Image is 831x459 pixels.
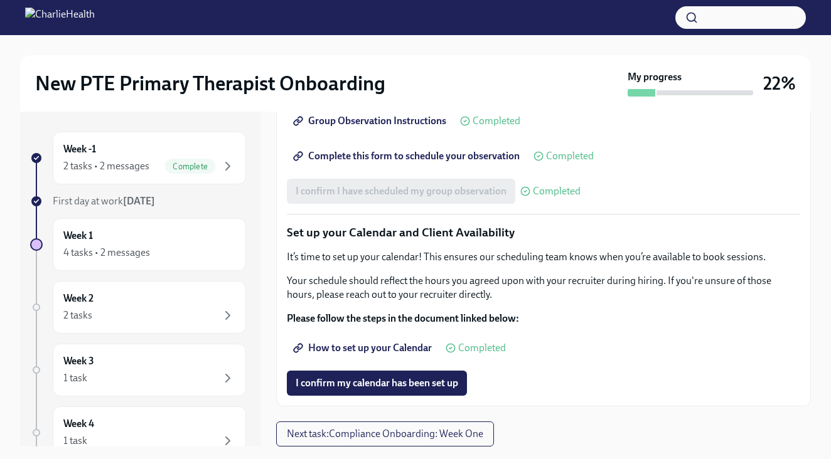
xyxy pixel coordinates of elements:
[287,428,483,440] span: Next task : Compliance Onboarding: Week One
[35,71,385,96] h2: New PTE Primary Therapist Onboarding
[546,151,594,161] span: Completed
[296,377,458,389] span: I confirm my calendar has been set up
[30,194,246,208] a: First day at work[DATE]
[63,142,96,156] h6: Week -1
[276,421,494,446] button: Next task:Compliance Onboarding: Week One
[296,115,446,127] span: Group Observation Instructions
[63,159,149,173] div: 2 tasks • 2 messages
[63,292,94,305] h6: Week 2
[30,281,246,334] a: Week 22 tasks
[30,406,246,459] a: Week 41 task
[165,162,215,171] span: Complete
[123,195,155,207] strong: [DATE]
[296,342,432,354] span: How to set up your Calendar
[30,132,246,184] a: Week -12 tasks • 2 messagesComplete
[30,218,246,271] a: Week 14 tasks • 2 messages
[25,8,95,28] img: CharlieHealth
[533,186,581,196] span: Completed
[63,371,87,385] div: 1 task
[287,335,441,361] a: How to set up your Calendar
[287,274,800,302] p: Your schedule should reflect the hours you agreed upon with your recruiter during hiring. If you'...
[53,195,155,207] span: First day at work
[63,434,87,448] div: 1 task
[287,312,519,324] strong: Please follow the steps in the document linked below:
[287,250,800,264] p: It’s time to set up your calendar! This ensures our scheduling team knows when you’re available t...
[63,354,94,368] h6: Week 3
[63,229,93,243] h6: Week 1
[473,116,520,126] span: Completed
[458,343,506,353] span: Completed
[63,417,94,431] h6: Week 4
[287,224,800,241] p: Set up your Calendar and Client Availability
[287,144,528,169] a: Complete this form to schedule your observation
[287,371,467,396] button: I confirm my calendar has been set up
[287,108,455,134] a: Group Observation Instructions
[763,72,796,95] h3: 22%
[63,309,92,322] div: 2 tasks
[296,150,520,162] span: Complete this form to schedule your observation
[30,344,246,396] a: Week 31 task
[628,70,682,84] strong: My progress
[63,246,150,260] div: 4 tasks • 2 messages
